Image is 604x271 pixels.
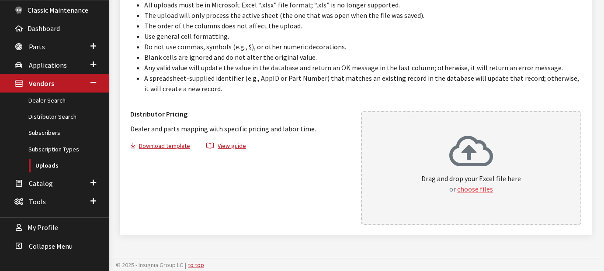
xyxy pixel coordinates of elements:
[28,6,88,14] span: Classic Maintenance
[130,141,198,154] button: Download template
[144,62,581,73] li: Any valid value will update the value in the database and return an OK message in the last column...
[144,10,581,21] li: The upload will only process the active sheet (the one that was open when the file was saved).
[130,109,351,119] h3: Distributor Pricing
[457,184,493,194] button: choose files
[144,52,581,62] li: Blank cells are ignored and do not alter the original value.
[144,31,581,41] li: Use general cell formatting.
[144,41,581,52] li: Do not use commas, symbols (e.g., $), or other numeric decorations.
[130,123,351,134] p: Dealer and parts mapping with specific pricing and labor time.
[449,185,456,193] span: or
[116,261,183,269] span: © 2025 - Insignia Group LC
[29,197,46,206] span: Tools
[188,261,204,269] a: to top
[144,21,581,31] li: The order of the columns does not affect the upload.
[199,141,253,154] button: View guide
[29,42,45,51] span: Parts
[28,24,60,33] span: Dashboard
[29,179,53,188] span: Catalog
[421,173,521,194] p: Drag and drop your Excel file here
[29,61,67,69] span: Applications
[28,223,58,232] span: My Profile
[144,73,581,94] li: A spreadsheet-supplied identifier (e.g., AppID or Part Number) that matches an existing record in...
[185,261,186,269] span: |
[29,79,54,88] span: Vendors
[29,242,73,250] span: Collapse Menu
